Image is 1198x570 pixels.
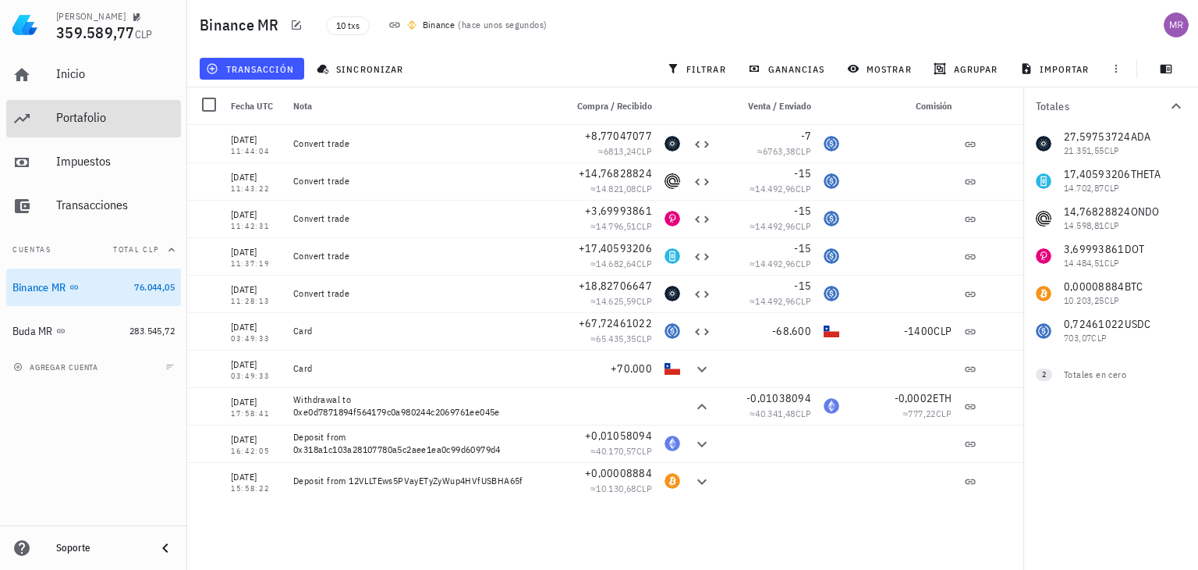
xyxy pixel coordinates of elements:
span: -1400 [904,324,934,338]
span: 40.170,57 [596,445,636,457]
div: CLP-icon [665,361,680,376]
button: filtrar [661,58,735,80]
span: 14.492,96 [755,258,796,269]
span: -15 [794,166,811,180]
div: Portafolio [56,110,175,125]
div: 03:49:33 [231,372,281,380]
span: 359.589,77 [56,22,135,43]
span: ≈ [750,408,811,419]
span: 76.044,05 [134,281,175,293]
div: [DATE] [231,319,281,335]
div: Nota [287,87,558,125]
div: Convert trade [293,137,552,150]
span: CLP [636,483,652,494]
div: 17:58:41 [231,410,281,418]
div: Deposit from 12VLLTEws5PVayETyZyWup4HVfUSBHA65f [293,475,552,487]
span: CLP [636,333,652,344]
span: +3,69993861 [585,204,652,218]
span: CLP [796,295,811,307]
a: Portafolio [6,100,181,137]
div: Impuestos [56,154,175,169]
div: 11:44:04 [231,148,281,155]
button: agregar cuenta [9,359,105,375]
span: CLP [796,258,811,269]
span: ≈ [590,333,652,344]
div: 15:58:22 [231,485,281,493]
div: [DATE] [231,394,281,410]
span: filtrar [670,62,726,75]
span: 10 txs [336,17,360,34]
div: Binance MR [12,281,66,294]
div: Convert trade [293,175,552,187]
div: ONDO-icon [665,173,680,189]
span: +70.000 [611,362,652,376]
span: 65.435,35 [596,333,636,344]
span: ≈ [590,220,652,232]
span: CLP [636,183,652,194]
a: Impuestos [6,144,181,181]
span: CLP [636,258,652,269]
img: LedgiFi [12,12,37,37]
button: ganancias [742,58,835,80]
div: [DATE] [231,432,281,447]
span: ≈ [590,483,652,494]
span: ≈ [590,183,652,194]
div: Totales en cero [1064,368,1154,382]
span: CLP [934,324,952,338]
span: CLP [796,220,811,232]
h1: Binance MR [200,12,285,37]
span: 14.492,96 [755,295,796,307]
div: Deposit from 0x318a1c103a28107780a5c2aee1ea0c99d60979d4 [293,431,552,456]
span: Comisión [916,100,952,112]
span: ≈ [902,408,952,419]
span: Total CLP [113,244,159,255]
span: -0,01038094 [746,391,811,405]
div: USDC-icon [665,323,680,339]
div: Soporte [56,542,144,554]
div: Buda MR [12,325,53,338]
div: BTC-icon [665,473,680,489]
span: ( ) [458,17,547,33]
button: sincronizar [310,58,413,80]
div: Comisión [845,87,958,125]
span: ≈ [590,258,652,269]
span: 6763,38 [763,145,796,157]
span: agregar cuenta [16,362,98,372]
div: Card [293,325,552,337]
span: +8,77047077 [585,129,652,143]
div: 16:42:05 [231,447,281,455]
button: agrupar [927,58,1007,80]
div: [DATE] [231,207,281,223]
div: avatar [1164,12,1189,37]
span: +0,00008884 [585,466,652,480]
div: USDC-icon [824,211,839,226]
span: ≈ [590,445,652,457]
button: Totales [1023,87,1198,125]
span: ≈ [757,145,811,157]
span: ≈ [750,295,811,307]
div: USDC-icon [824,248,839,264]
span: -15 [794,204,811,218]
a: Binance MR 76.044,05 [6,269,181,306]
div: [DATE] [231,469,281,485]
div: Convert trade [293,212,552,225]
div: 11:28:13 [231,297,281,305]
span: ≈ [590,295,652,307]
span: -68.600 [772,324,811,338]
span: -15 [794,241,811,255]
span: Venta / Enviado [748,100,811,112]
span: ETH [933,391,952,405]
span: 14.492,96 [755,183,796,194]
div: [DATE] [231,244,281,260]
span: mostrar [850,62,912,75]
a: Inicio [6,56,181,94]
span: +0,01058094 [585,429,652,443]
div: CLP-icon [824,323,839,339]
img: 270.png [407,20,416,30]
div: USDC-icon [824,173,839,189]
span: 14.796,51 [596,220,636,232]
span: ≈ [750,258,811,269]
span: 14.625,59 [596,295,636,307]
div: ADA-icon [665,136,680,151]
span: importar [1023,62,1090,75]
